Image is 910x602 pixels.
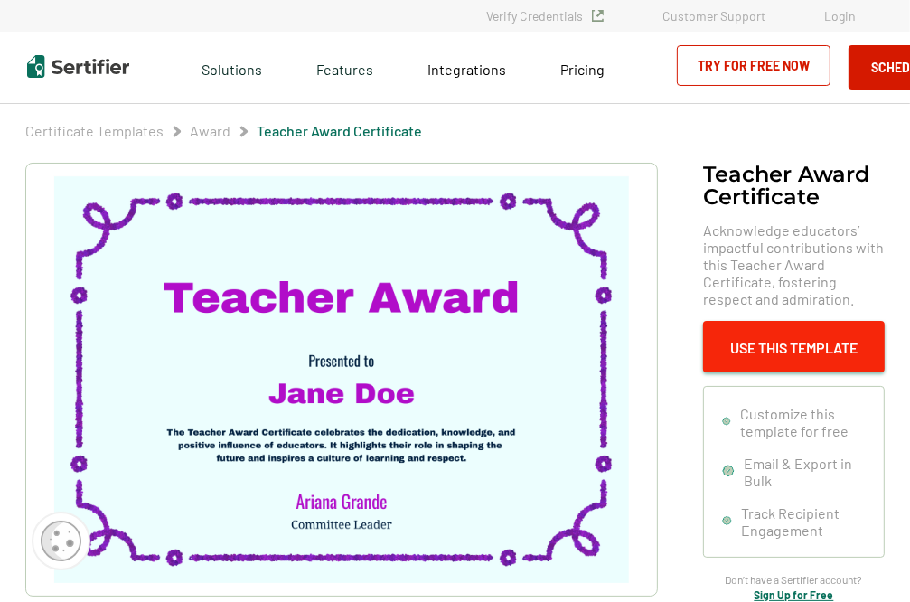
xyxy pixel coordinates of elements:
[703,163,885,208] h1: Teacher Award Certificate
[486,8,604,24] a: Verify Credentials
[662,8,765,24] a: Customer Support
[190,122,230,140] span: Award
[740,405,866,439] span: Customize this template for free
[560,56,605,79] a: Pricing
[824,8,856,24] a: Login
[703,321,885,372] button: Use This Template
[427,61,506,78] span: Integrations
[25,122,164,140] span: Certificate Templates
[25,122,164,139] a: Certificate Templates
[202,56,262,79] span: Solutions
[592,10,604,22] img: Verified
[257,122,422,139] a: Teacher Award Certificate
[677,45,830,86] a: Try for Free Now
[741,504,866,539] span: Track Recipient Engagement
[27,55,129,78] img: Sertifier | Digital Credentialing Platform
[703,221,885,307] span: Acknowledge educators’ impactful contributions with this Teacher Award Certificate, fostering res...
[427,56,506,79] a: Integrations
[560,61,605,78] span: Pricing
[190,122,230,139] a: Award
[257,122,422,140] span: Teacher Award Certificate
[54,176,629,583] img: Teacher Award Certificate
[316,56,373,79] span: Features
[41,521,81,561] img: Cookie Popup Icon
[820,515,910,602] iframe: Chat Widget
[726,571,863,588] span: Don’t have a Sertifier account?
[25,122,422,140] div: Breadcrumb
[755,588,834,601] a: Sign Up for Free
[744,455,866,489] span: Email & Export in Bulk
